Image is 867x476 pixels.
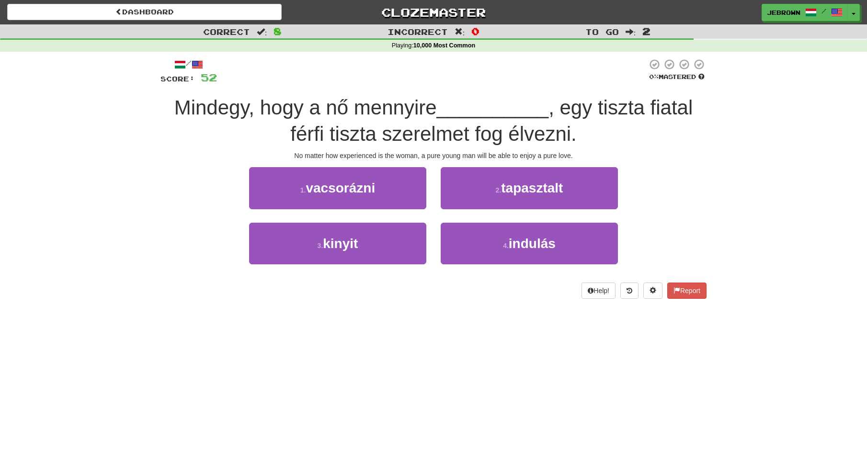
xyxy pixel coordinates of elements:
a: Dashboard [7,4,282,20]
span: vacsorázni [306,181,375,195]
span: 0 % [649,73,659,80]
span: 8 [274,25,282,37]
button: 4.indulás [441,223,618,264]
span: Mindegy, hogy a nő mennyire [174,96,437,119]
button: Report [667,283,707,299]
span: / [821,8,826,14]
span: : [257,28,267,36]
strong: 10,000 Most Common [413,42,475,49]
span: 2 [642,25,650,37]
button: Help! [582,283,616,299]
span: 0 [471,25,479,37]
button: 1.vacsorázni [249,167,426,209]
button: Round history (alt+y) [620,283,639,299]
div: Mastered [647,73,707,81]
span: Score: [160,75,195,83]
span: , egy tiszta fiatal férfi tiszta szerelmet fog élvezni. [290,96,693,145]
div: No matter how experienced is the woman, a pure young man will be able to enjoy a pure love. [160,151,707,160]
small: 4 . [503,242,509,249]
div: / [160,58,217,70]
small: 2 . [496,186,502,194]
span: : [626,28,636,36]
small: 1 . [300,186,306,194]
span: indulás [509,236,556,251]
small: 3 . [318,242,323,249]
span: jebrown [767,8,800,17]
span: Correct [203,27,250,36]
span: Incorrect [388,27,448,36]
button: 3.kinyit [249,223,426,264]
button: 2.tapasztalt [441,167,618,209]
span: kinyit [323,236,358,251]
span: __________ [437,96,549,119]
a: jebrown / [762,4,848,21]
span: To go [585,27,619,36]
a: Clozemaster [296,4,570,21]
span: 52 [201,71,217,83]
span: : [455,28,465,36]
span: tapasztalt [501,181,563,195]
